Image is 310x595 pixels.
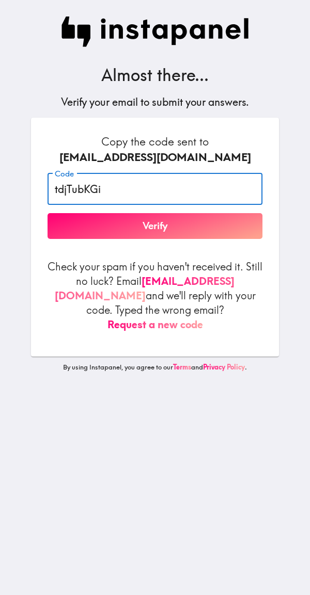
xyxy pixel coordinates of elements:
div: [EMAIL_ADDRESS][DOMAIN_NAME] [48,150,262,165]
p: By using Instapanel, you agree to our and . [31,363,279,372]
a: Privacy Policy [203,363,245,371]
a: Terms [173,363,191,371]
input: xxx_xxx_xxx [48,173,262,205]
button: Verify [48,213,262,239]
h3: Almost there... [61,63,249,87]
button: Request a new code [107,317,203,332]
a: [EMAIL_ADDRESS][DOMAIN_NAME] [55,275,235,302]
h6: Copy the code sent to [48,134,262,165]
label: Code [55,168,74,180]
h5: Verify your email to submit your answers. [61,95,249,109]
p: Check your spam if you haven't received it. Still no luck? Email and we'll reply with your code. ... [48,260,262,332]
img: Instapanel [61,17,249,47]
